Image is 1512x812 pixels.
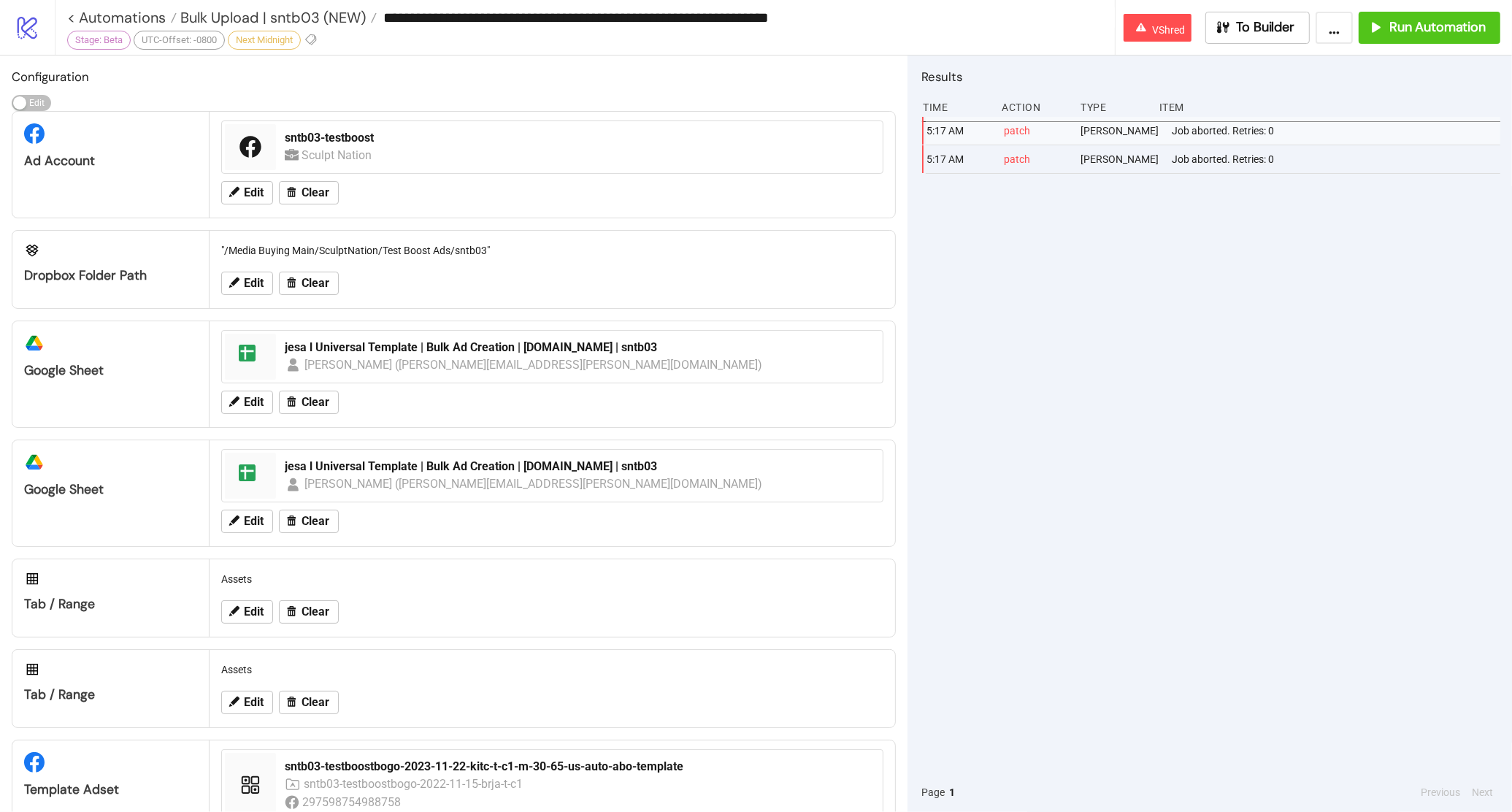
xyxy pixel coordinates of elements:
span: Clear [302,696,329,709]
button: Edit [221,181,273,204]
span: VShred [1153,24,1186,36]
span: Edit [244,515,264,528]
div: [PERSON_NAME] ([PERSON_NAME][EMAIL_ADDRESS][PERSON_NAME][DOMAIN_NAME]) [304,356,763,374]
a: < Automations [67,10,177,25]
div: Tab / Range [24,686,197,703]
span: To Builder [1237,19,1295,36]
div: [PERSON_NAME] ([PERSON_NAME][EMAIL_ADDRESS][PERSON_NAME][DOMAIN_NAME]) [304,475,763,493]
span: Clear [302,277,329,290]
div: UTC-Offset: -0800 [134,31,225,50]
span: Clear [302,515,329,528]
button: Clear [279,181,339,204]
button: Edit [221,272,273,295]
div: sntb03-testboostbogo-2022-11-15-brja-t-c1 [304,775,524,793]
div: patch [1002,145,1069,173]
div: Google Sheet [24,481,197,498]
span: Clear [302,396,329,409]
h2: Results [922,67,1500,86]
span: Edit [244,605,264,618]
button: Clear [279,691,339,714]
div: Stage: Beta [67,31,131,50]
div: jesa l Universal Template | Bulk Ad Creation | [DOMAIN_NAME] | sntb03 [285,459,874,475]
button: To Builder [1205,12,1310,44]
span: Page [922,784,945,800]
button: Previous [1416,784,1465,800]
div: Next Midnight [228,31,301,50]
button: Clear [279,391,339,414]
div: Type [1079,93,1148,121]
div: Action [1000,93,1069,121]
span: Clear [302,605,329,618]
div: 297598754988758 [302,793,404,811]
div: Tab / Range [24,596,197,613]
span: Edit [244,277,264,290]
div: Time [922,93,991,121]
div: 5:17 AM [926,117,992,145]
button: ... [1316,12,1353,44]
div: sntb03-testboostbogo-2023-11-22-kitc-t-c1-m-30-65-us-auto-abo-template [285,759,874,775]
span: Edit [244,186,264,199]
div: Ad Account [24,153,197,169]
div: Job aborted. Retries: 0 [1170,145,1504,173]
a: Bulk Upload | sntb03 (NEW) [177,10,377,25]
button: Clear [279,510,339,533]
button: Edit [221,391,273,414]
div: jesa l Universal Template | Bulk Ad Creation | [DOMAIN_NAME] | sntb03 [285,340,874,356]
div: 5:17 AM [926,145,992,173]
button: Edit [221,600,273,624]
div: patch [1002,117,1069,145]
span: Clear [302,186,329,199]
div: Google Sheet [24,362,197,379]
h2: Configuration [12,67,896,86]
div: "/Media Buying Main/SculptNation/Test Boost Ads/sntb03" [215,237,889,264]
button: Edit [221,691,273,714]
div: Assets [215,565,889,593]
button: 1 [945,784,960,800]
div: sntb03-testboost [285,130,874,146]
div: Assets [215,656,889,683]
div: [PERSON_NAME] [1079,145,1160,173]
button: Clear [279,272,339,295]
button: Edit [221,510,273,533]
div: Dropbox Folder Path [24,267,197,284]
span: Run Automation [1389,19,1486,36]
div: Sculpt Nation [302,146,375,164]
div: [PERSON_NAME] [1079,117,1160,145]
span: Edit [244,696,264,709]
button: Next [1467,784,1497,800]
span: Bulk Upload | sntb03 (NEW) [177,8,366,27]
button: Clear [279,600,339,624]
div: Template Adset [24,781,197,798]
div: Job aborted. Retries: 0 [1170,117,1504,145]
div: Item [1158,93,1500,121]
button: Run Automation [1359,12,1500,44]
span: Edit [244,396,264,409]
